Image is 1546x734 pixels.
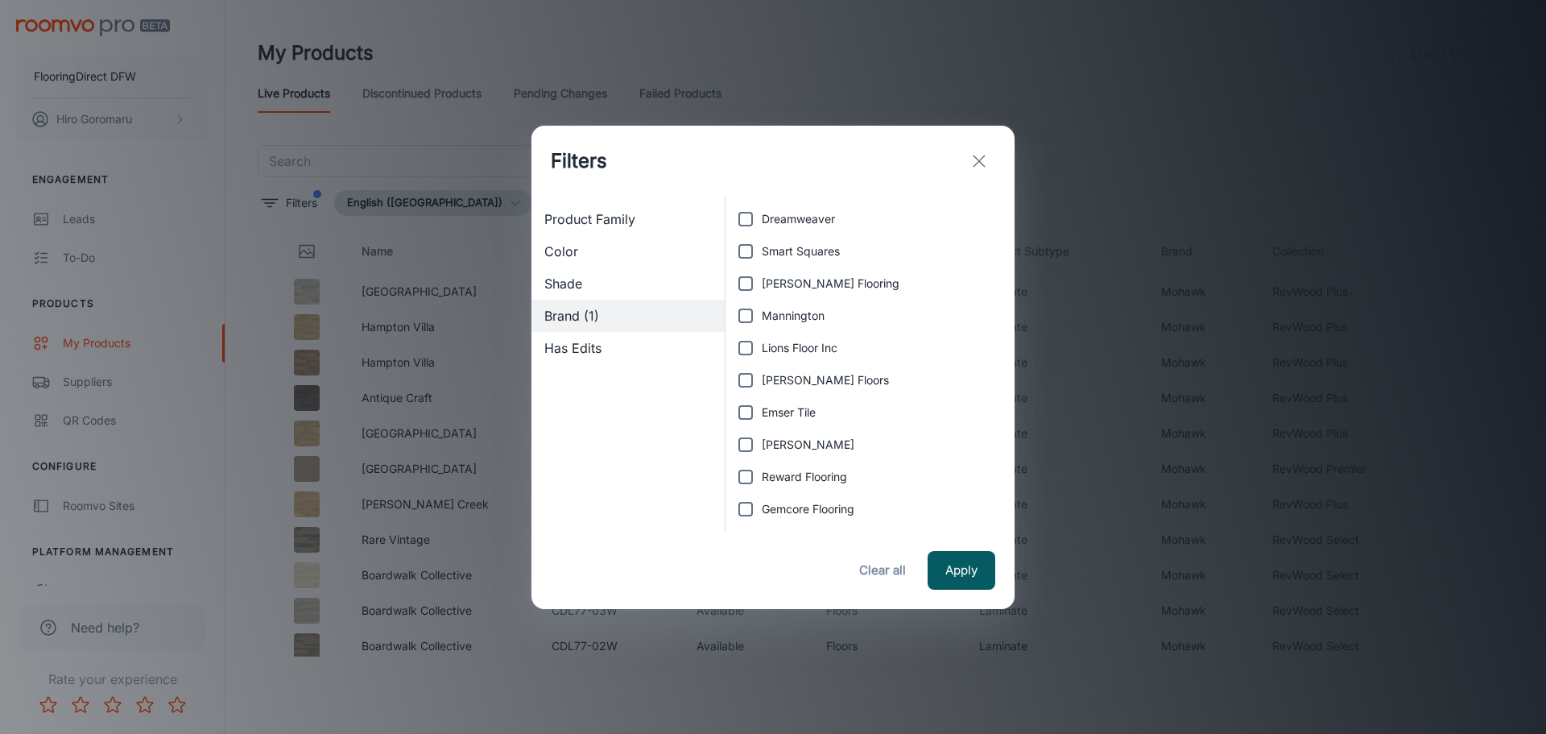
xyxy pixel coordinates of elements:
[850,551,915,590] button: Clear all
[531,332,725,364] div: Has Edits
[762,436,854,454] span: [PERSON_NAME]
[762,275,899,292] span: [PERSON_NAME] Flooring
[544,209,712,229] span: Product Family
[762,371,889,389] span: [PERSON_NAME] Floors
[531,235,725,267] div: Color
[551,147,607,176] h1: Filters
[762,210,835,228] span: Dreamweaver
[531,300,725,332] div: Brand (1)
[544,274,712,293] span: Shade
[531,203,725,235] div: Product Family
[928,551,995,590] button: Apply
[762,404,816,421] span: Emser Tile
[531,267,725,300] div: Shade
[762,500,854,518] span: Gemcore Flooring
[963,145,995,177] button: exit
[544,242,712,261] span: Color
[544,338,712,358] span: Has Edits
[762,307,825,325] span: Mannington
[544,306,712,326] span: Brand (1)
[762,468,847,486] span: Reward Flooring
[762,339,837,357] span: Lions Floor Inc
[762,243,840,260] span: Smart Squares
